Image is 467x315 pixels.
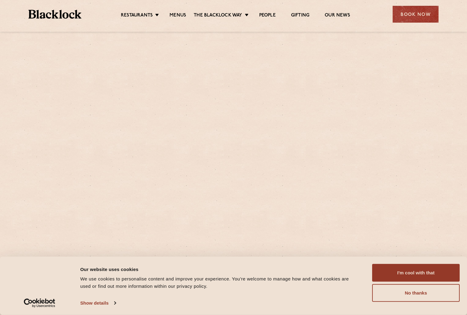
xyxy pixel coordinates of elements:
a: Usercentrics Cookiebot - opens in a new window [13,299,66,308]
img: BL_Textured_Logo-footer-cropped.svg [28,10,81,19]
a: The Blacklock Way [194,13,242,19]
a: Show details [80,299,116,308]
a: People [259,13,276,19]
a: Our News [325,13,350,19]
a: Gifting [291,13,309,19]
button: I'm cool with that [372,264,460,282]
div: Our website uses cookies [80,266,358,273]
div: We use cookies to personalise content and improve your experience. You're welcome to manage how a... [80,275,358,290]
a: Menus [170,13,186,19]
button: No thanks [372,284,460,302]
div: Book Now [393,6,439,23]
a: Restaurants [121,13,153,19]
